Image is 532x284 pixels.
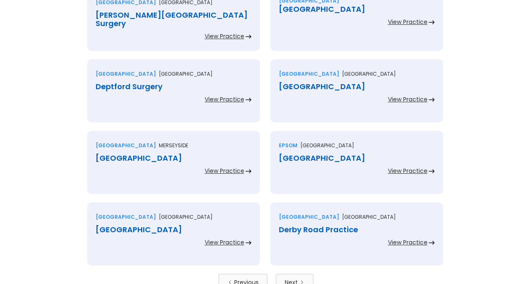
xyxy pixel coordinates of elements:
[279,213,339,221] div: [GEOGRAPHIC_DATA]
[279,141,297,150] div: Epsom
[205,32,244,40] div: View Practice
[270,131,443,202] a: Epsom[GEOGRAPHIC_DATA][GEOGRAPHIC_DATA]View Practice
[342,213,396,221] p: [GEOGRAPHIC_DATA]
[279,154,435,162] div: [GEOGRAPHIC_DATA]
[96,213,156,221] div: [GEOGRAPHIC_DATA]
[279,70,339,78] div: [GEOGRAPHIC_DATA]
[279,226,435,234] div: Derby Road Practice
[270,202,443,274] a: [GEOGRAPHIC_DATA][GEOGRAPHIC_DATA]Derby Road PracticeView Practice
[388,18,428,26] div: View Practice
[96,226,251,234] div: [GEOGRAPHIC_DATA]
[279,82,435,91] div: [GEOGRAPHIC_DATA]
[159,213,213,221] p: [GEOGRAPHIC_DATA]
[342,70,396,78] p: [GEOGRAPHIC_DATA]
[388,167,428,175] div: View Practice
[388,238,428,247] div: View Practice
[300,141,354,150] p: [GEOGRAPHIC_DATA]
[279,5,435,13] div: [GEOGRAPHIC_DATA]
[205,167,244,175] div: View Practice
[87,59,260,131] a: [GEOGRAPHIC_DATA][GEOGRAPHIC_DATA]Deptford SurgeryView Practice
[159,70,213,78] p: [GEOGRAPHIC_DATA]
[96,82,251,91] div: Deptford Surgery
[159,141,188,150] p: Merseyside
[96,141,156,150] div: [GEOGRAPHIC_DATA]
[96,154,251,162] div: [GEOGRAPHIC_DATA]
[96,11,251,28] div: [PERSON_NAME][GEOGRAPHIC_DATA] Surgery
[205,95,244,104] div: View Practice
[87,202,260,274] a: [GEOGRAPHIC_DATA][GEOGRAPHIC_DATA][GEOGRAPHIC_DATA]View Practice
[205,238,244,247] div: View Practice
[388,95,428,104] div: View Practice
[96,70,156,78] div: [GEOGRAPHIC_DATA]
[87,131,260,202] a: [GEOGRAPHIC_DATA]Merseyside[GEOGRAPHIC_DATA]View Practice
[270,59,443,131] a: [GEOGRAPHIC_DATA][GEOGRAPHIC_DATA][GEOGRAPHIC_DATA]View Practice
